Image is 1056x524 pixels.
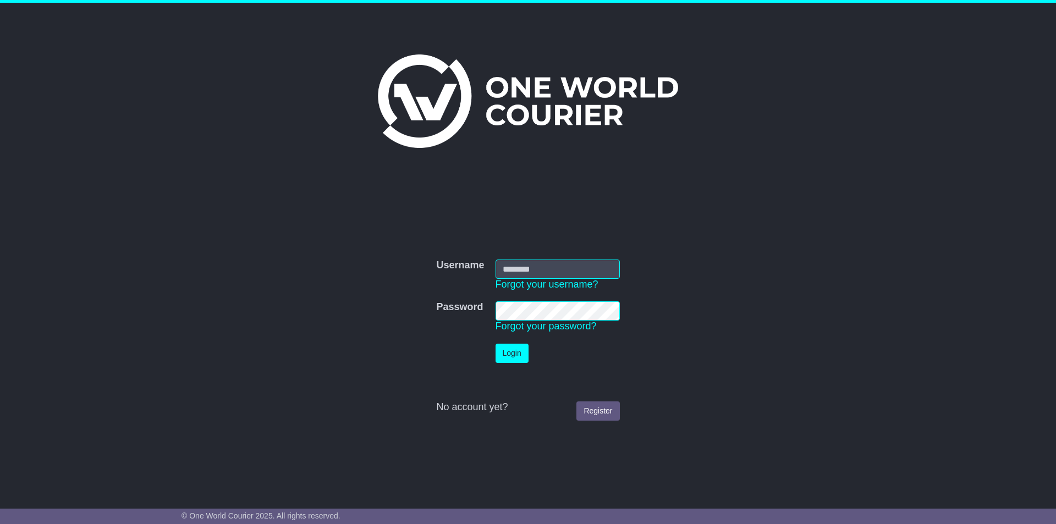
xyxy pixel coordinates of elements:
a: Forgot your password? [496,321,597,332]
img: One World [378,54,678,148]
a: Forgot your username? [496,279,598,290]
a: Register [576,401,619,421]
label: Username [436,260,484,272]
span: © One World Courier 2025. All rights reserved. [182,511,340,520]
label: Password [436,301,483,313]
button: Login [496,344,529,363]
div: No account yet? [436,401,619,413]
